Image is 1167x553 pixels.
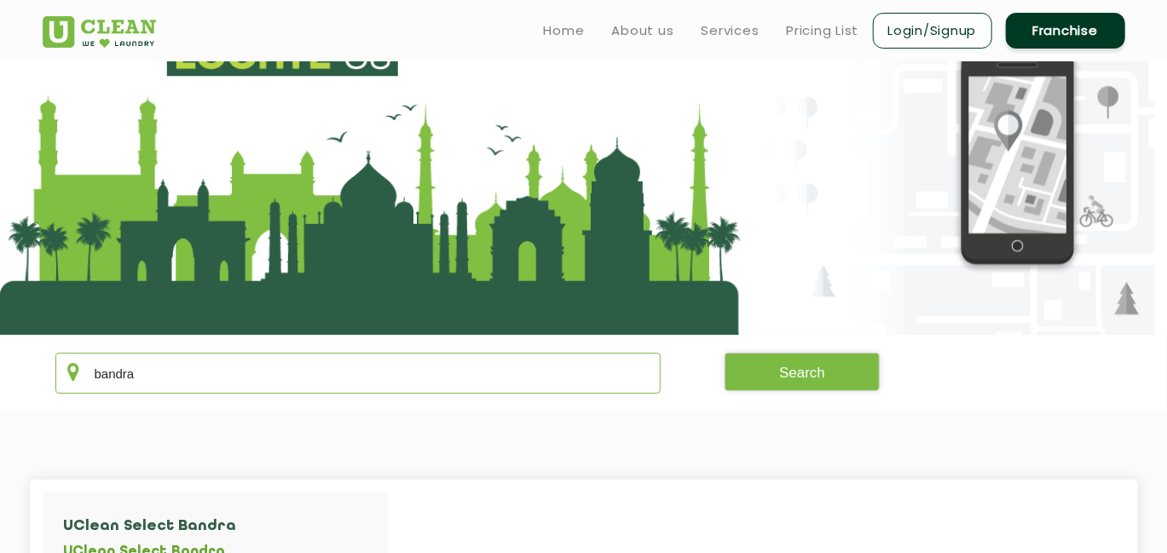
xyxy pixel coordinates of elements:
a: Pricing List [787,20,859,41]
input: Enter city/area/pin Code [55,353,661,394]
a: Services [702,20,760,41]
img: UClean Laundry and Dry Cleaning [43,16,156,48]
a: About us [612,20,674,41]
a: Home [544,20,585,41]
h4: UClean Select Bandra [64,518,326,535]
a: Login/Signup [873,13,992,49]
a: Franchise [1006,13,1125,49]
button: Search [725,353,880,391]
